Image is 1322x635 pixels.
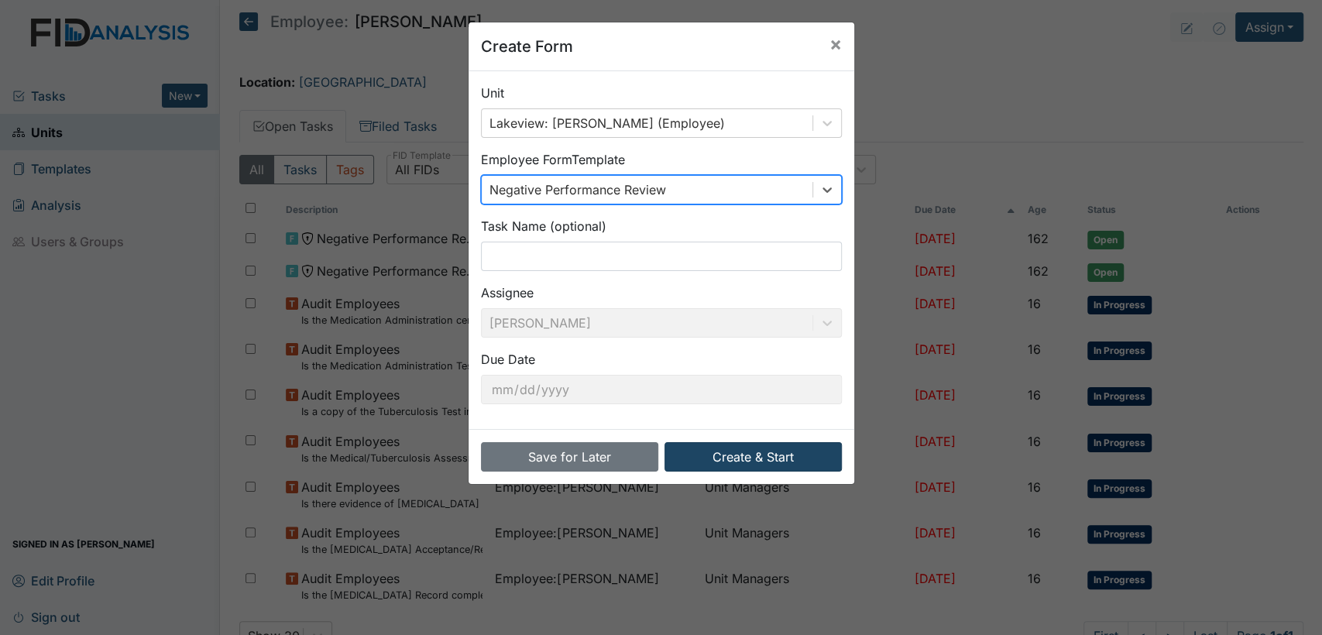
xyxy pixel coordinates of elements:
[481,283,534,302] label: Assignee
[481,350,535,369] label: Due Date
[481,217,606,235] label: Task Name (optional)
[817,22,854,66] button: Close
[481,442,658,472] button: Save for Later
[481,35,573,58] h5: Create Form
[664,442,842,472] button: Create & Start
[489,180,666,199] div: Negative Performance Review
[481,84,504,102] label: Unit
[481,150,625,169] label: Employee Form Template
[489,114,725,132] div: Lakeview: [PERSON_NAME] (Employee)
[829,33,842,55] span: ×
